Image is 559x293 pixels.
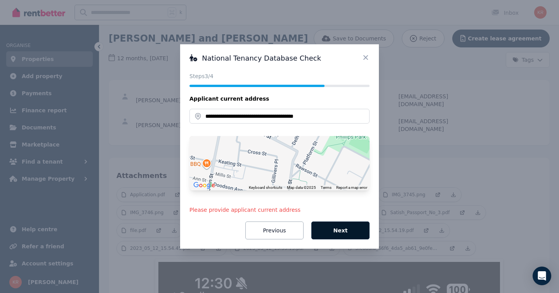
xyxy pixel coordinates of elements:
[533,267,551,285] div: Open Intercom Messenger
[189,206,370,214] p: Please provide applicant current address
[311,221,370,239] button: Next
[321,185,332,190] a: Terms
[245,221,304,239] button: Previous
[189,72,370,80] p: Steps 3 /4
[249,185,282,190] button: Keyboard shortcuts
[287,185,316,190] span: Map data ©2025
[189,95,370,103] legend: Applicant current address
[189,54,370,63] h3: National Tenancy Database Check
[191,180,217,190] img: Google
[336,185,367,190] a: Report a map error
[191,180,217,190] a: Open this area in Google Maps (opens a new window)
